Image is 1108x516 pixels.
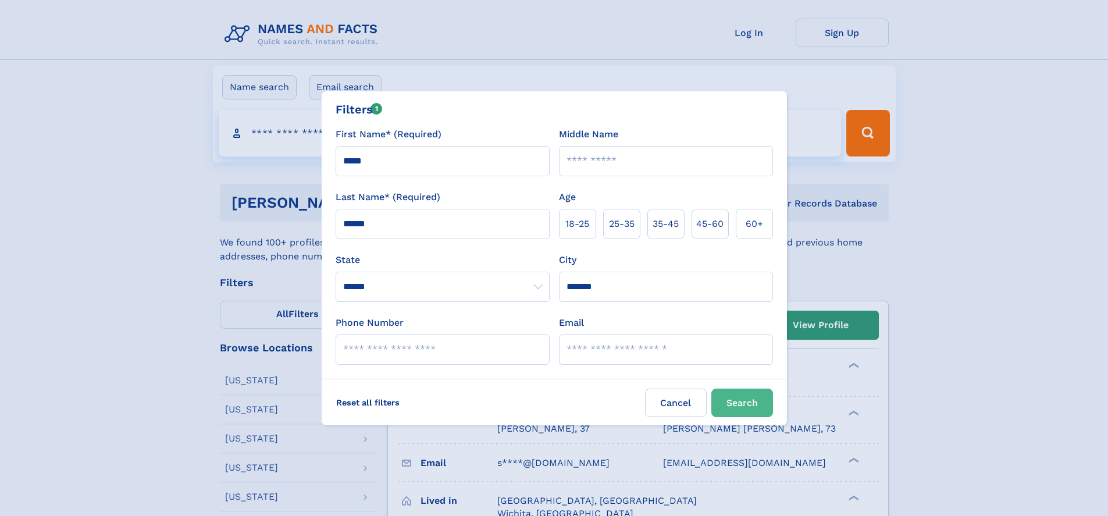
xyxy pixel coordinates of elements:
[645,389,707,417] label: Cancel
[336,101,383,118] div: Filters
[336,127,441,141] label: First Name* (Required)
[559,127,618,141] label: Middle Name
[696,217,724,231] span: 45‑60
[336,316,404,330] label: Phone Number
[336,190,440,204] label: Last Name* (Required)
[559,316,584,330] label: Email
[609,217,635,231] span: 25‑35
[329,389,407,417] label: Reset all filters
[711,389,773,417] button: Search
[336,253,550,267] label: State
[653,217,679,231] span: 35‑45
[559,190,576,204] label: Age
[565,217,589,231] span: 18‑25
[559,253,576,267] label: City
[746,217,763,231] span: 60+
